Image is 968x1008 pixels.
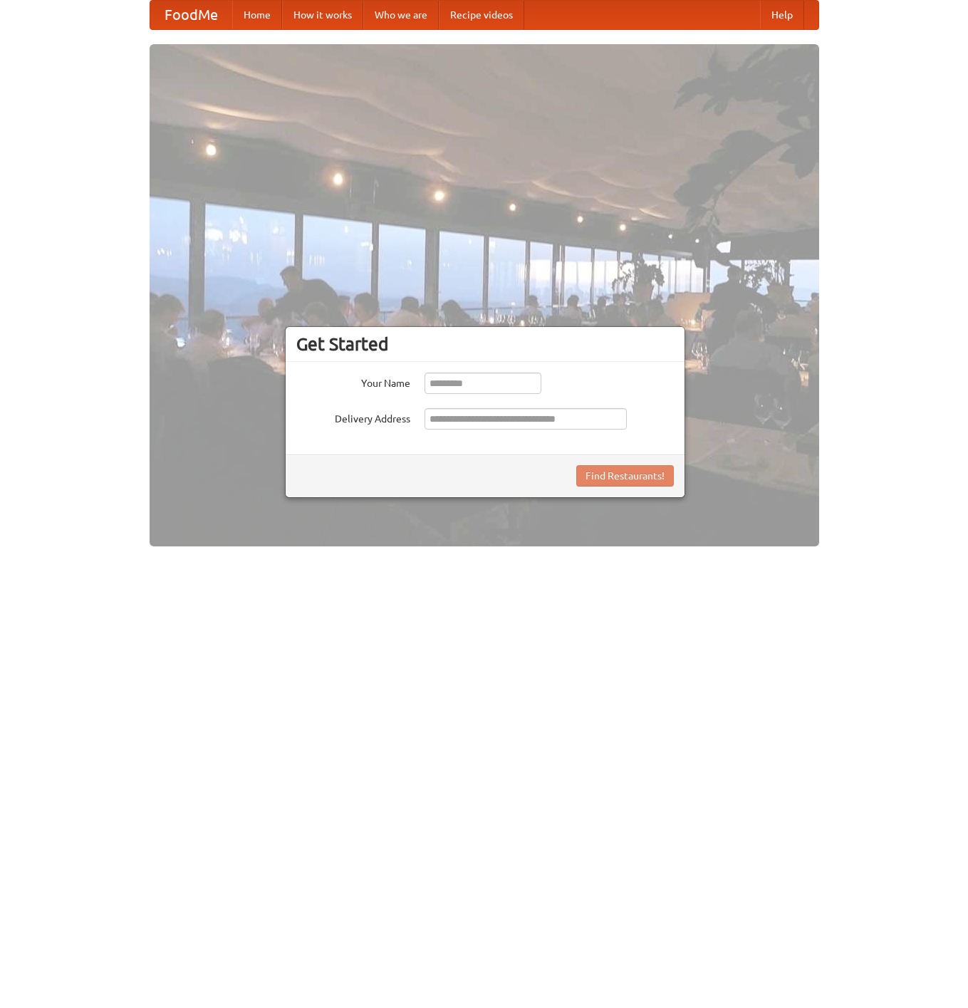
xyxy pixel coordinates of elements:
[296,373,410,390] label: Your Name
[760,1,804,29] a: Help
[439,1,524,29] a: Recipe videos
[150,1,232,29] a: FoodMe
[296,408,410,426] label: Delivery Address
[296,333,674,355] h3: Get Started
[232,1,282,29] a: Home
[576,465,674,487] button: Find Restaurants!
[363,1,439,29] a: Who we are
[282,1,363,29] a: How it works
